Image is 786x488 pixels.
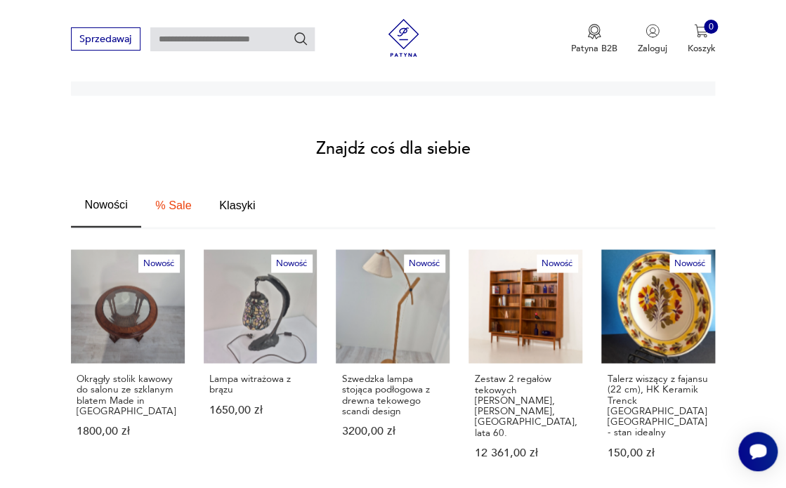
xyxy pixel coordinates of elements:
a: Sprzedawaj [71,36,140,44]
p: 12 361,00 zł [474,447,577,458]
iframe: Smartsupp widget button [738,432,778,471]
a: NowośćSzwedzka lampa stojąca podłogowa z drewna tekowego scandi designSzwedzka lampa stojąca podł... [336,249,450,483]
p: Koszyk [687,42,715,55]
a: NowośćTalerz wiszący z fajansu (22 cm), HK Keramik Trenck Kellinghusen Germany - stan idealnyTale... [601,249,715,483]
a: Ikona medaluPatyna B2B [571,24,617,55]
p: 3200,00 zł [342,426,445,436]
span: % Sale [155,199,191,211]
button: Zaloguj [638,24,667,55]
p: Zestaw 2 regałów tekowych [PERSON_NAME], [PERSON_NAME], [GEOGRAPHIC_DATA], lata 60. [474,373,577,437]
h2: Znajdź coś dla siebie [316,142,471,157]
a: NowośćLampa witrażowa z brązuLampa witrażowa z brązu1650,00 zł [204,249,317,483]
p: Patyna B2B [571,42,617,55]
button: 0Koszyk [687,24,715,55]
img: Ikonka użytkownika [646,24,660,38]
p: 1650,00 zł [209,404,312,415]
p: Zaloguj [638,42,667,55]
button: Sprzedawaj [71,27,140,51]
span: Klasyki [219,199,255,211]
img: Patyna - sklep z meblami i dekoracjami vintage [380,19,427,57]
a: NowośćOkrągły stolik kawowy do salonu ze szklanym blatem Made in ItalyOkrągły stolik kawowy do sa... [71,249,185,483]
p: Talerz wiszący z fajansu (22 cm), HK Keramik Trenck [GEOGRAPHIC_DATA] [GEOGRAPHIC_DATA] - stan id... [608,373,710,437]
span: Nowości [85,199,128,210]
p: 1800,00 zł [77,426,179,436]
button: Patyna B2B [571,24,617,55]
p: Szwedzka lampa stojąca podłogowa z drewna tekowego scandi design [342,373,445,416]
p: Okrągły stolik kawowy do salonu ze szklanym blatem Made in [GEOGRAPHIC_DATA] [77,373,179,416]
a: NowośćZestaw 2 regałów tekowych Johanna Sortha, Nexo, Bornholm, lata 60.Zestaw 2 regałów tekowych... [469,249,582,483]
p: Lampa witrażowa z brązu [209,373,312,395]
img: Ikona medalu [587,24,601,39]
img: Ikona koszyka [694,24,708,38]
div: 0 [704,20,718,34]
p: 150,00 zł [608,447,710,458]
button: Szukaj [293,31,308,46]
